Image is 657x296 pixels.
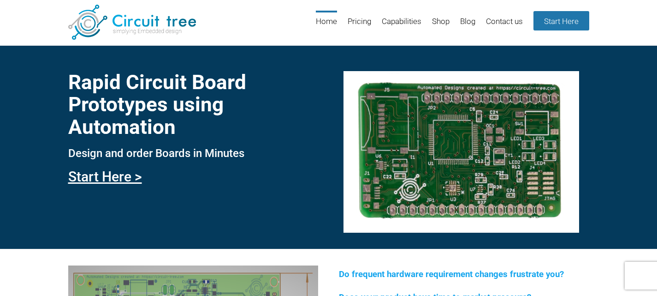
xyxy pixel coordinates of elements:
a: Start Here > [68,169,142,185]
img: Circuit Tree [68,5,196,40]
a: Start Here [533,11,589,30]
h3: Design and order Boards in Minutes [68,147,318,159]
a: Pricing [348,11,371,41]
a: Contact us [486,11,523,41]
a: Shop [432,11,450,41]
h1: Rapid Circuit Board Prototypes using Automation [68,71,318,138]
a: Blog [460,11,475,41]
span: Do frequent hardware requirement changes frustrate you? [339,269,564,279]
a: Capabilities [382,11,421,41]
a: Home [316,11,337,41]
